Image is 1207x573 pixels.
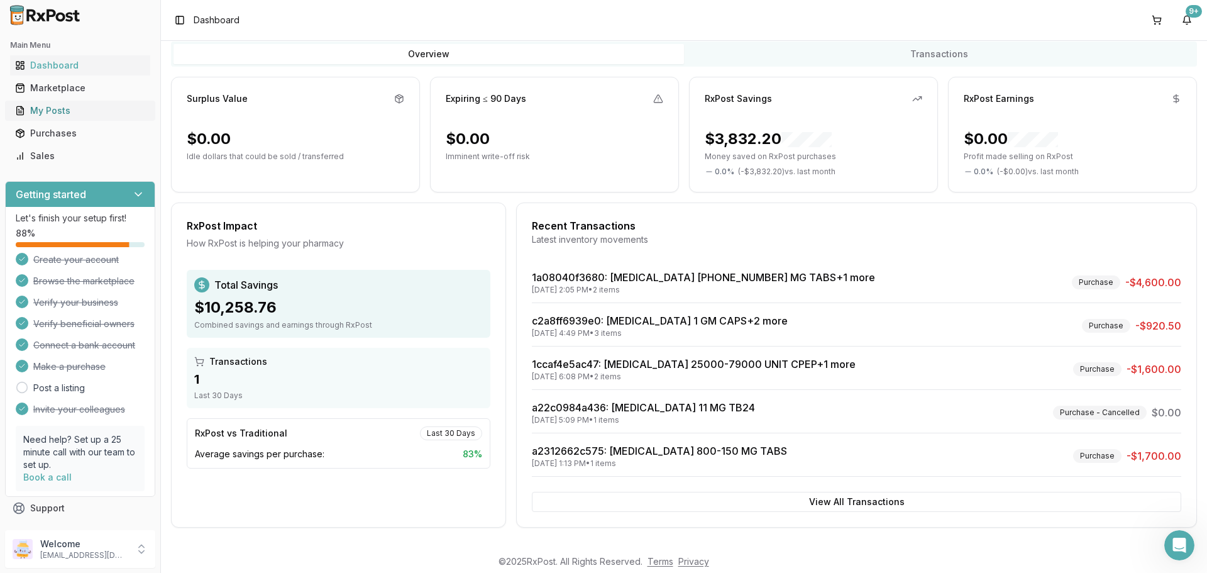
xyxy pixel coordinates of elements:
[194,14,240,26] span: Dashboard
[33,275,135,287] span: Browse the marketplace
[532,358,856,370] a: 1ccaf4e5ac47: [MEDICAL_DATA] 25000-79000 UNIT CPEP+1 more
[40,550,128,560] p: [EMAIL_ADDRESS][DOMAIN_NAME]
[1135,318,1181,333] span: -$920.50
[10,77,150,99] a: Marketplace
[446,92,526,105] div: Expiring ≤ 90 Days
[1073,362,1122,376] div: Purchase
[964,92,1034,105] div: RxPost Earnings
[1177,10,1197,30] button: 9+
[684,44,1194,64] button: Transactions
[1164,530,1194,560] iframe: Intercom live chat
[187,152,404,162] p: Idle dollars that could be sold / transferred
[33,403,125,416] span: Invite your colleagues
[678,556,709,567] a: Privacy
[5,123,155,143] button: Purchases
[40,538,128,550] p: Welcome
[10,40,150,50] h2: Main Menu
[5,146,155,166] button: Sales
[446,129,490,149] div: $0.00
[187,129,231,149] div: $0.00
[15,82,145,94] div: Marketplace
[1152,405,1181,420] span: $0.00
[194,391,483,401] div: Last 30 Days
[738,167,835,177] span: ( - $3,832.20 ) vs. last month
[187,218,490,233] div: RxPost Impact
[209,355,267,368] span: Transactions
[532,445,787,457] a: a2312662c575: [MEDICAL_DATA] 800-150 MG TABS
[705,129,832,149] div: $3,832.20
[964,152,1181,162] p: Profit made selling on RxPost
[10,54,150,77] a: Dashboard
[1053,406,1147,420] div: Purchase - Cancelled
[705,152,922,162] p: Money saved on RxPost purchases
[532,415,755,425] div: [DATE] 5:09 PM • 1 items
[5,520,155,542] button: Feedback
[532,271,875,284] a: 1a08040f3680: [MEDICAL_DATA] [PHONE_NUMBER] MG TABS+1 more
[1127,448,1181,464] span: -$1,700.00
[532,218,1181,233] div: Recent Transactions
[532,328,788,338] div: [DATE] 4:49 PM • 3 items
[15,104,145,117] div: My Posts
[446,152,663,162] p: Imminent write-off risk
[420,426,482,440] div: Last 30 Days
[964,129,1058,149] div: $0.00
[16,187,86,202] h3: Getting started
[16,212,145,225] p: Let's finish your setup first!
[1127,362,1181,377] span: -$1,600.00
[532,314,788,327] a: c2a8ff6939e0: [MEDICAL_DATA] 1 GM CAPS+2 more
[5,5,85,25] img: RxPost Logo
[33,382,85,394] a: Post a listing
[23,433,137,471] p: Need help? Set up a 25 minute call with our team to set up.
[30,525,73,537] span: Feedback
[5,78,155,98] button: Marketplace
[194,14,240,26] nav: breadcrumb
[5,101,155,121] button: My Posts
[194,298,483,318] div: $10,258.76
[194,320,483,330] div: Combined savings and earnings through RxPost
[23,472,72,482] a: Book a call
[13,539,33,559] img: User avatar
[187,237,490,250] div: How RxPost is helping your pharmacy
[10,122,150,145] a: Purchases
[705,92,772,105] div: RxPost Savings
[187,92,248,105] div: Surplus Value
[974,167,993,177] span: 0.0 %
[532,401,755,414] a: a22c0984a436: [MEDICAL_DATA] 11 MG TB24
[1186,5,1202,18] div: 9+
[15,59,145,72] div: Dashboard
[33,296,118,309] span: Verify your business
[33,339,135,352] span: Connect a bank account
[532,372,856,382] div: [DATE] 6:08 PM • 2 items
[33,360,106,373] span: Make a purchase
[15,127,145,140] div: Purchases
[214,277,278,292] span: Total Savings
[648,556,673,567] a: Terms
[532,459,787,469] div: [DATE] 1:13 PM • 1 items
[1082,319,1130,333] div: Purchase
[5,497,155,520] button: Support
[715,167,734,177] span: 0.0 %
[532,492,1181,512] button: View All Transactions
[195,448,324,460] span: Average savings per purchase:
[174,44,684,64] button: Overview
[15,150,145,162] div: Sales
[1125,275,1181,290] span: -$4,600.00
[33,318,135,330] span: Verify beneficial owners
[5,55,155,75] button: Dashboard
[194,370,483,388] div: 1
[532,285,875,295] div: [DATE] 2:05 PM • 2 items
[16,227,35,240] span: 88 %
[10,99,150,122] a: My Posts
[33,253,119,266] span: Create your account
[997,167,1079,177] span: ( - $0.00 ) vs. last month
[1073,449,1122,463] div: Purchase
[1072,275,1120,289] div: Purchase
[532,233,1181,246] div: Latest inventory movements
[195,427,287,440] div: RxPost vs Traditional
[463,448,482,460] span: 83 %
[10,145,150,167] a: Sales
